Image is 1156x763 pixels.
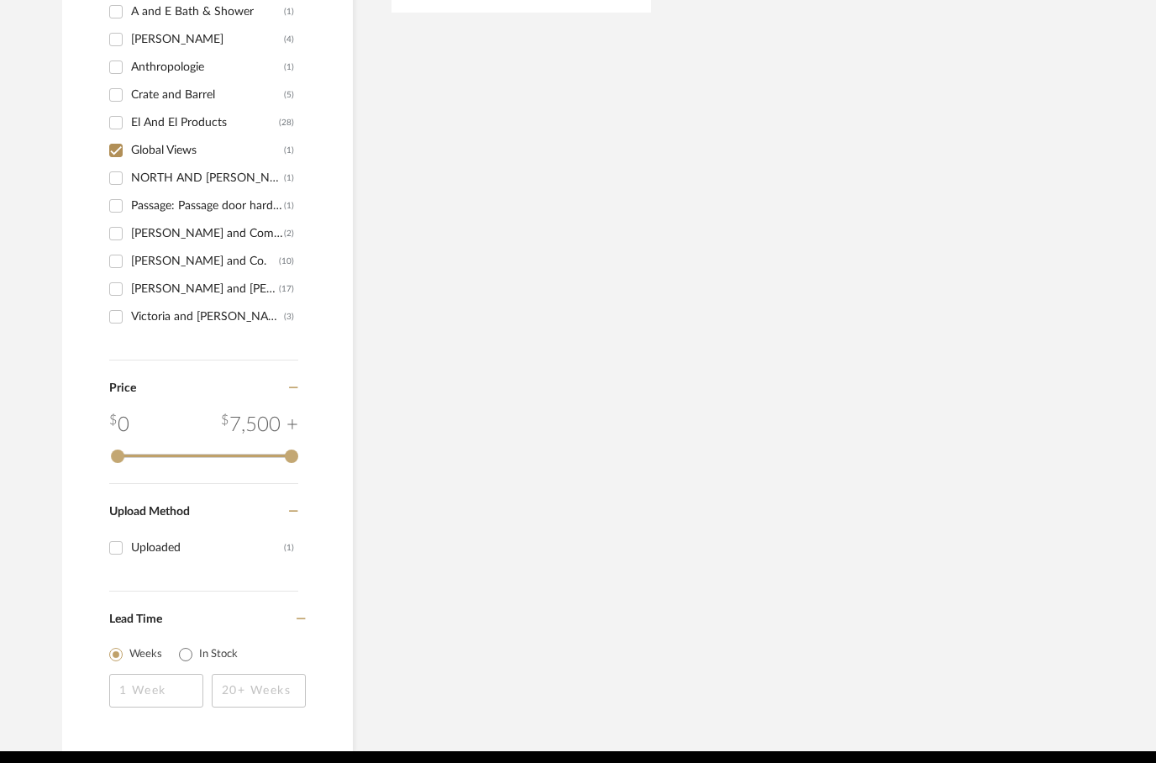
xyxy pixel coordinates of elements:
span: Price [109,382,136,394]
div: El And El Products [131,109,279,136]
span: Upload Method [109,506,190,518]
div: (1) [284,137,294,164]
div: (5) [284,82,294,108]
div: (1) [284,534,294,561]
div: (1) [284,192,294,219]
div: [PERSON_NAME] and [PERSON_NAME] [131,276,279,303]
input: 1 Week [109,674,203,708]
div: (17) [279,276,294,303]
div: Anthropologie [131,54,284,81]
label: In Stock [199,646,238,663]
div: (2) [284,220,294,247]
div: Victoria and [PERSON_NAME] [131,303,284,330]
div: [PERSON_NAME] and Company [131,220,284,247]
div: (1) [284,165,294,192]
div: (10) [279,248,294,275]
div: (1) [284,54,294,81]
div: Crate and Barrel [131,82,284,108]
div: (4) [284,26,294,53]
div: Passage: Passage door hardware has no locking mechanism. Both the interior and exterior handles are [131,192,284,219]
div: Global Views [131,137,284,164]
div: Uploaded [131,534,284,561]
label: Weeks [129,646,162,663]
span: Lead Time [109,613,162,625]
div: (28) [279,109,294,136]
div: [PERSON_NAME] and Co. [131,248,279,275]
div: NORTH AND [PERSON_NAME] [131,165,284,192]
div: (3) [284,303,294,330]
div: 0 [109,410,129,440]
div: 7,500 + [221,410,298,440]
div: [PERSON_NAME] [131,26,284,53]
input: 20+ Weeks [212,674,306,708]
